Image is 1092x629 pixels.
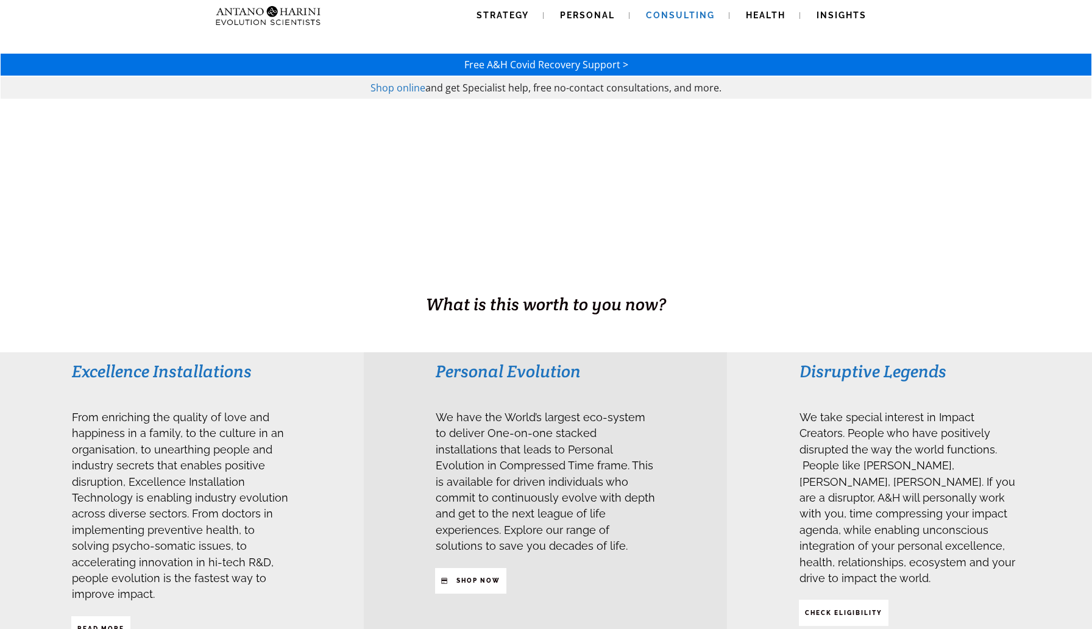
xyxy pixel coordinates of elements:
a: Free A&H Covid Recovery Support > [464,58,628,71]
span: We take special interest in Impact Creators. People who have positively disrupted the way the wor... [799,411,1015,585]
span: We have the World’s largest eco-system to deliver One-on-one stacked installations that leads to ... [436,411,655,552]
span: Personal [560,10,615,20]
span: Insights [817,10,867,20]
a: SHop NOW [435,568,506,594]
h3: Excellence Installations [72,360,292,382]
span: Consulting [646,10,715,20]
a: Shop online [370,81,425,94]
h3: Disruptive Legends [799,360,1019,382]
a: CHECK ELIGIBILITY [799,600,888,625]
strong: SHop NOW [456,577,500,584]
strong: CHECK ELIGIBILITY [805,609,882,616]
span: and get Specialist help, free no-contact consultations, and more. [425,81,721,94]
span: Strategy [477,10,529,20]
span: Health [746,10,785,20]
span: What is this worth to you now? [426,293,666,315]
span: From enriching the quality of love and happiness in a family, to the culture in an organisation, ... [72,411,288,600]
h1: BUSINESS. HEALTH. Family. Legacy [1,266,1091,292]
h3: Personal Evolution [436,360,656,382]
